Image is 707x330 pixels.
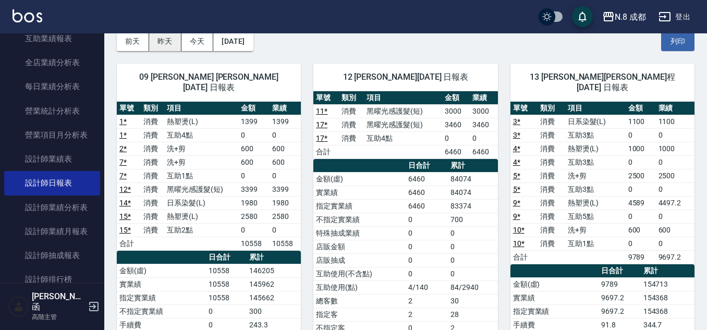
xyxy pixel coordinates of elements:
img: Logo [13,9,42,22]
td: 2500 [626,169,656,182]
th: 項目 [565,102,626,115]
td: 指定實業績 [510,304,599,318]
td: 0 [406,226,448,240]
td: 10558 [238,237,270,250]
button: 登出 [654,7,694,27]
td: 洗+剪 [565,169,626,182]
th: 累計 [448,159,498,173]
th: 類別 [339,91,364,105]
td: 實業績 [510,291,599,304]
td: 2 [406,294,448,308]
button: 今天 [181,32,214,51]
td: 6460 [406,172,448,186]
th: 類別 [141,102,165,115]
td: 600 [270,155,301,169]
td: 4/140 [406,280,448,294]
a: 設計師業績月報表 [4,219,100,243]
td: 1399 [238,115,270,128]
td: 洗+剪 [164,155,238,169]
td: 消費 [538,115,565,128]
td: 84074 [448,172,498,186]
td: 0 [270,128,301,142]
td: 30 [448,294,498,308]
td: 消費 [538,169,565,182]
td: 6460 [406,199,448,213]
a: 設計師業績分析表 [4,195,100,219]
img: Person [8,296,29,317]
td: 9697.2 [656,250,694,264]
td: 600 [270,142,301,155]
td: 消費 [538,142,565,155]
td: 消費 [141,182,165,196]
td: 0 [206,304,247,318]
td: 3399 [238,182,270,196]
td: 154368 [641,291,694,304]
td: 熱塑燙(L) [565,196,626,210]
button: 前天 [117,32,149,51]
td: 消費 [538,210,565,223]
button: N.8 成都 [598,6,650,28]
td: 0 [406,213,448,226]
td: 9789 [626,250,656,264]
td: 1980 [270,196,301,210]
td: 互助2點 [164,223,238,237]
td: 10558 [206,277,247,291]
td: 0 [448,226,498,240]
td: 9789 [599,277,640,291]
td: 金額(虛) [510,277,599,291]
a: 設計師業績表 [4,147,100,171]
td: 2 [406,308,448,321]
td: 1100 [626,115,656,128]
td: 3000 [470,104,497,118]
td: 日系染髮(L) [164,196,238,210]
td: 金額(虛) [117,264,206,277]
button: save [572,6,593,27]
p: 高階主管 [32,312,85,322]
td: 0 [656,128,694,142]
td: 0 [406,267,448,280]
td: 互助使用(不含點) [313,267,406,280]
th: 日合計 [599,264,640,278]
td: 不指定實業績 [313,213,406,226]
a: 全店業績分析表 [4,51,100,75]
td: 金額(虛) [313,172,406,186]
td: 消費 [339,104,364,118]
span: 13 [PERSON_NAME][PERSON_NAME]程 [DATE] 日報表 [523,72,682,93]
td: 消費 [538,128,565,142]
td: 消費 [141,128,165,142]
th: 單號 [117,102,141,115]
td: 4497.2 [656,196,694,210]
td: 0 [406,240,448,253]
th: 單號 [313,91,338,105]
span: 12 [PERSON_NAME][DATE] 日報表 [326,72,485,82]
td: 154368 [641,304,694,318]
td: 消費 [538,223,565,237]
td: 2500 [656,169,694,182]
td: 10558 [206,264,247,277]
td: 1000 [656,142,694,155]
td: 特殊抽成業績 [313,226,406,240]
td: 互助1點 [565,237,626,250]
th: 日合計 [206,251,247,264]
table: a dense table [117,102,301,251]
td: 84074 [448,186,498,199]
td: 9697.2 [599,291,640,304]
td: 10558 [270,237,301,250]
th: 金額 [442,91,470,105]
td: 互助3點 [565,128,626,142]
td: 6460 [406,186,448,199]
td: 10558 [206,291,247,304]
td: 互助3點 [565,182,626,196]
td: 0 [238,128,270,142]
td: 熱塑燙(L) [164,210,238,223]
td: 0 [448,267,498,280]
td: 互助5點 [565,210,626,223]
th: 金額 [238,102,270,115]
td: 互助4點 [164,128,238,142]
td: 互助4點 [364,131,442,145]
td: 消費 [538,196,565,210]
th: 金額 [626,102,656,115]
td: 0 [270,223,301,237]
a: 營業項目月分析表 [4,123,100,147]
td: 600 [626,223,656,237]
